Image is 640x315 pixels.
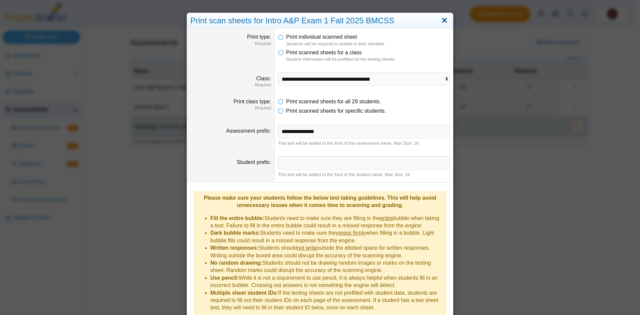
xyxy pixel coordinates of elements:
[237,159,271,165] label: Student prefix
[286,41,450,47] dfn: Students will be required to bubble in their identifier.
[247,34,271,40] label: Print type
[210,260,262,266] b: No random drawing:
[210,290,278,296] b: Multiple sheet student IDs:
[210,245,259,251] b: Written responses:
[286,108,386,114] span: Print scanned sheets for specific students.
[226,128,271,134] label: Assessment prefix
[210,259,443,274] li: Students should not be drawing random images or marks on the testing sheet. Random marks could di...
[256,76,271,81] label: Class
[278,140,450,146] div: This text will be added to the front of the assessment name. Max Size: 16
[233,99,271,104] label: Print class type
[210,229,443,244] li: Students need to make sure they when filling in a bubble. Light bubble fills could result in a mi...
[338,230,366,236] u: press firmly
[380,215,393,221] u: entire
[190,41,271,47] dfn: Required
[210,274,443,289] li: While it is not a requirement to use pencil, it is always helpful when students fill in an incorr...
[297,245,317,251] u: not write
[286,99,381,104] span: Print scanned sheets for all 29 students.
[210,230,260,236] b: Dark bubble marks:
[190,105,271,111] dfn: Required
[190,82,271,88] dfn: Required
[286,56,450,62] dfn: Student information will be prefilled on the testing sheets.
[286,34,357,40] span: Print individual scanned sheet
[204,195,436,208] b: Please make sure your students follow the below test taking guidelines. This will help avoid unne...
[187,13,453,29] div: Print scan sheets for Intro A&P Exam 1 Fall 2025 BMCSS
[286,50,362,55] span: Print scanned sheets for a class
[439,15,450,26] a: Close
[210,244,443,259] li: Students should outside the allotted space for written responses. Writing outside the boxed area ...
[210,275,239,281] b: Use pencil:
[210,289,443,312] li: If the testing sheets are not prefilled with student data, students are required to fill out thei...
[278,172,450,178] div: This text will be added to the front of the student name. Max Size: 16
[210,215,443,230] li: Students need to make sure they are filling in the bubble when taking a test. Failure to fill in ...
[210,215,264,221] b: Fill the entire bubble:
